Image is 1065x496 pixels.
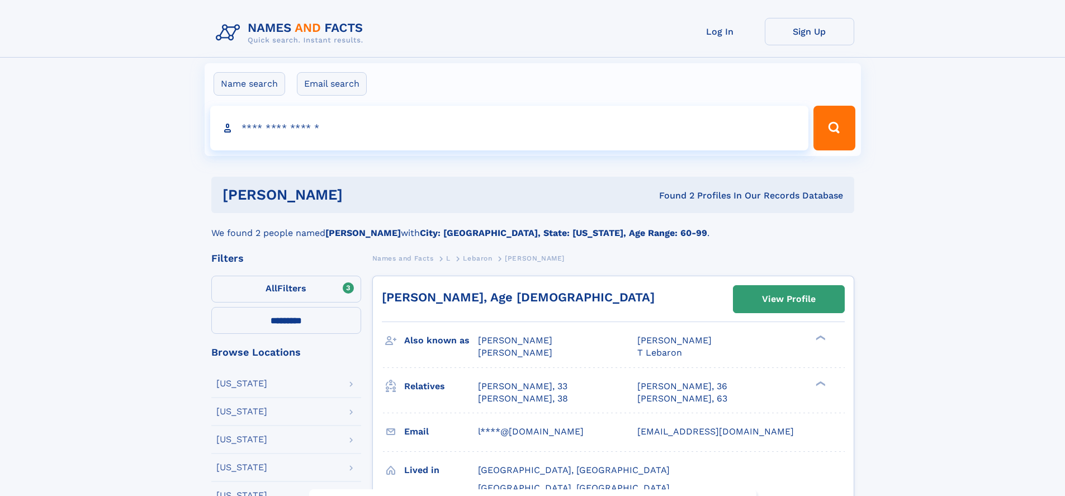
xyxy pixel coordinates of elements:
[463,251,492,265] a: Lebaron
[216,463,267,472] div: [US_STATE]
[765,18,854,45] a: Sign Up
[505,254,565,262] span: [PERSON_NAME]
[216,435,267,444] div: [US_STATE]
[478,335,552,346] span: [PERSON_NAME]
[382,290,655,304] a: [PERSON_NAME], Age [DEMOGRAPHIC_DATA]
[297,72,367,96] label: Email search
[211,276,361,303] label: Filters
[478,393,568,405] a: [PERSON_NAME], 38
[446,251,451,265] a: L
[372,251,434,265] a: Names and Facts
[637,393,727,405] a: [PERSON_NAME], 63
[637,335,712,346] span: [PERSON_NAME]
[478,380,567,393] a: [PERSON_NAME], 33
[211,18,372,48] img: Logo Names and Facts
[675,18,765,45] a: Log In
[223,188,501,202] h1: [PERSON_NAME]
[637,426,794,437] span: [EMAIL_ADDRESS][DOMAIN_NAME]
[813,106,855,150] button: Search Button
[216,407,267,416] div: [US_STATE]
[214,72,285,96] label: Name search
[404,461,478,480] h3: Lived in
[813,334,826,342] div: ❯
[210,106,809,150] input: search input
[404,377,478,396] h3: Relatives
[404,422,478,441] h3: Email
[733,286,844,313] a: View Profile
[404,331,478,350] h3: Also known as
[637,380,727,393] a: [PERSON_NAME], 36
[501,190,843,202] div: Found 2 Profiles In Our Records Database
[266,283,277,294] span: All
[211,213,854,240] div: We found 2 people named with .
[325,228,401,238] b: [PERSON_NAME]
[478,483,670,493] span: [GEOGRAPHIC_DATA], [GEOGRAPHIC_DATA]
[216,379,267,388] div: [US_STATE]
[211,347,361,357] div: Browse Locations
[762,286,816,312] div: View Profile
[463,254,492,262] span: Lebaron
[211,253,361,263] div: Filters
[637,347,682,358] span: T Lebaron
[420,228,707,238] b: City: [GEOGRAPHIC_DATA], State: [US_STATE], Age Range: 60-99
[478,347,552,358] span: [PERSON_NAME]
[813,380,826,387] div: ❯
[478,465,670,475] span: [GEOGRAPHIC_DATA], [GEOGRAPHIC_DATA]
[446,254,451,262] span: L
